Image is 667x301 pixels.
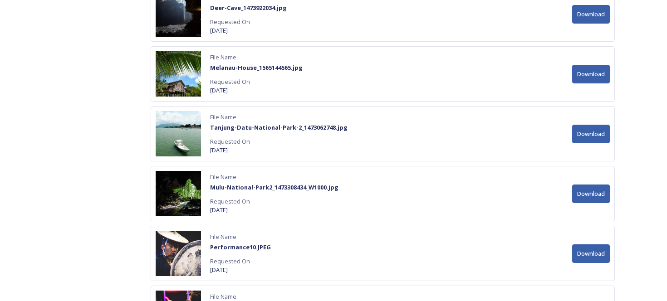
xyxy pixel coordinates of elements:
strong: Melanau-House_1565144565.jpg [210,63,303,72]
strong: Tanjung-Datu-National-Park-2_1473062748.jpg [210,123,348,131]
img: 48d6b85c-a30c-4b56-bd0f-a9b449d752a4.jpg [156,111,201,156]
button: Download [572,5,610,24]
span: [DATE] [210,266,271,274]
span: Requested On [210,197,338,206]
span: [DATE] [210,86,303,95]
span: File Name [210,173,338,181]
button: Download [572,65,610,83]
button: Download [572,184,610,203]
strong: Deer-Cave_1473922034.jpg [210,4,287,12]
img: 863066ca-8132-4abf-b4cb-f42254c57ea1.jpg [156,51,201,97]
button: Download [572,244,610,263]
img: ca0317b4-0dcf-4117-88ae-d0931df212c6.jpg [156,231,201,276]
strong: Mulu-National-Park2_1473308434_W1000.jpg [210,183,338,191]
span: [DATE] [210,206,338,214]
span: File Name [210,53,303,62]
button: Download [572,125,610,143]
span: File Name [210,113,348,121]
span: Requested On [210,257,271,266]
span: [DATE] [210,146,348,155]
span: Requested On [210,78,303,86]
strong: Performance10.JPEG [210,243,271,251]
span: File Name [210,233,271,241]
img: b62130a3-7ab7-46c5-8576-0afa12a78f26.jpg [156,171,201,216]
span: File Name [210,292,265,301]
span: Requested On [210,18,287,26]
span: [DATE] [210,26,287,35]
span: Requested On [210,137,348,146]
